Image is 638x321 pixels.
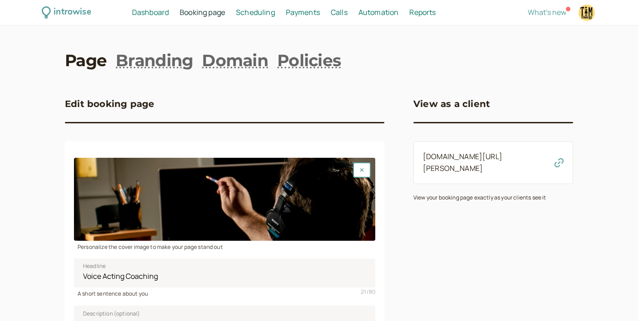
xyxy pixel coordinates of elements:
[74,258,375,287] input: Headline
[132,7,169,19] a: Dashboard
[409,7,436,17] span: Reports
[76,308,140,317] label: Description (optional)
[65,49,107,72] a: Page
[83,262,106,271] span: Headline
[54,5,91,19] div: introwise
[236,7,275,19] a: Scheduling
[132,7,169,17] span: Dashboard
[413,194,546,201] small: View your booking page exactly as your clients see it
[353,162,371,178] button: Remove
[409,7,436,19] a: Reports
[423,151,502,173] a: [DOMAIN_NAME][URL][PERSON_NAME]
[74,241,375,251] div: Personalize the cover image to make your page stand out
[65,97,154,111] h3: Edit booking page
[528,7,566,17] span: What's new
[180,7,225,19] a: Booking page
[577,3,596,22] a: Account
[358,7,399,19] a: Automation
[74,287,375,298] div: A short sentence about you
[277,49,341,72] a: Policies
[593,277,638,321] iframe: Chat Widget
[331,7,348,17] span: Calls
[413,97,490,111] h3: View as a client
[236,7,275,17] span: Scheduling
[528,8,566,16] button: What's new
[42,5,91,19] a: introwise
[358,7,399,17] span: Automation
[331,7,348,19] a: Calls
[286,7,320,19] a: Payments
[116,49,193,72] a: Branding
[202,49,268,72] a: Domain
[286,7,320,17] span: Payments
[180,7,225,17] span: Booking page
